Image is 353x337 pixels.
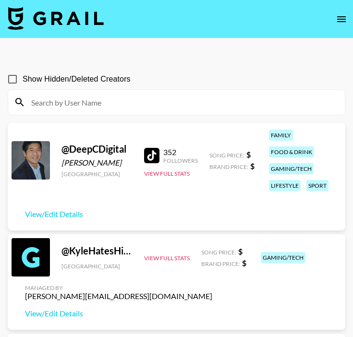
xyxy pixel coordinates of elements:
[144,170,190,177] button: View Full Stats
[25,95,339,110] input: Search by User Name
[163,157,198,164] div: Followers
[61,143,133,155] div: @ DeepCDigital
[201,260,240,267] span: Brand Price:
[269,163,314,174] div: gaming/tech
[209,163,248,170] span: Brand Price:
[332,10,351,29] button: open drawer
[23,73,131,85] span: Show Hidden/Deleted Creators
[25,284,212,291] div: Managed By
[269,180,301,191] div: lifestyle
[61,263,133,270] div: [GEOGRAPHIC_DATA]
[8,7,104,30] img: Grail Talent
[306,180,329,191] div: sport
[250,161,255,170] strong: $
[209,152,244,159] span: Song Price:
[269,146,314,157] div: food & drink
[61,158,133,168] div: [PERSON_NAME]
[25,291,212,301] div: [PERSON_NAME][EMAIL_ADDRESS][DOMAIN_NAME]
[201,249,236,256] span: Song Price:
[246,150,251,159] strong: $
[144,254,190,262] button: View Full Stats
[238,247,243,256] strong: $
[261,252,305,263] div: gaming/tech
[163,147,198,157] div: 352
[269,130,293,141] div: family
[242,258,246,267] strong: $
[61,245,133,257] div: @ KyleHatesHiking
[25,209,83,219] a: View/Edit Details
[25,309,212,318] a: View/Edit Details
[61,170,133,178] div: [GEOGRAPHIC_DATA]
